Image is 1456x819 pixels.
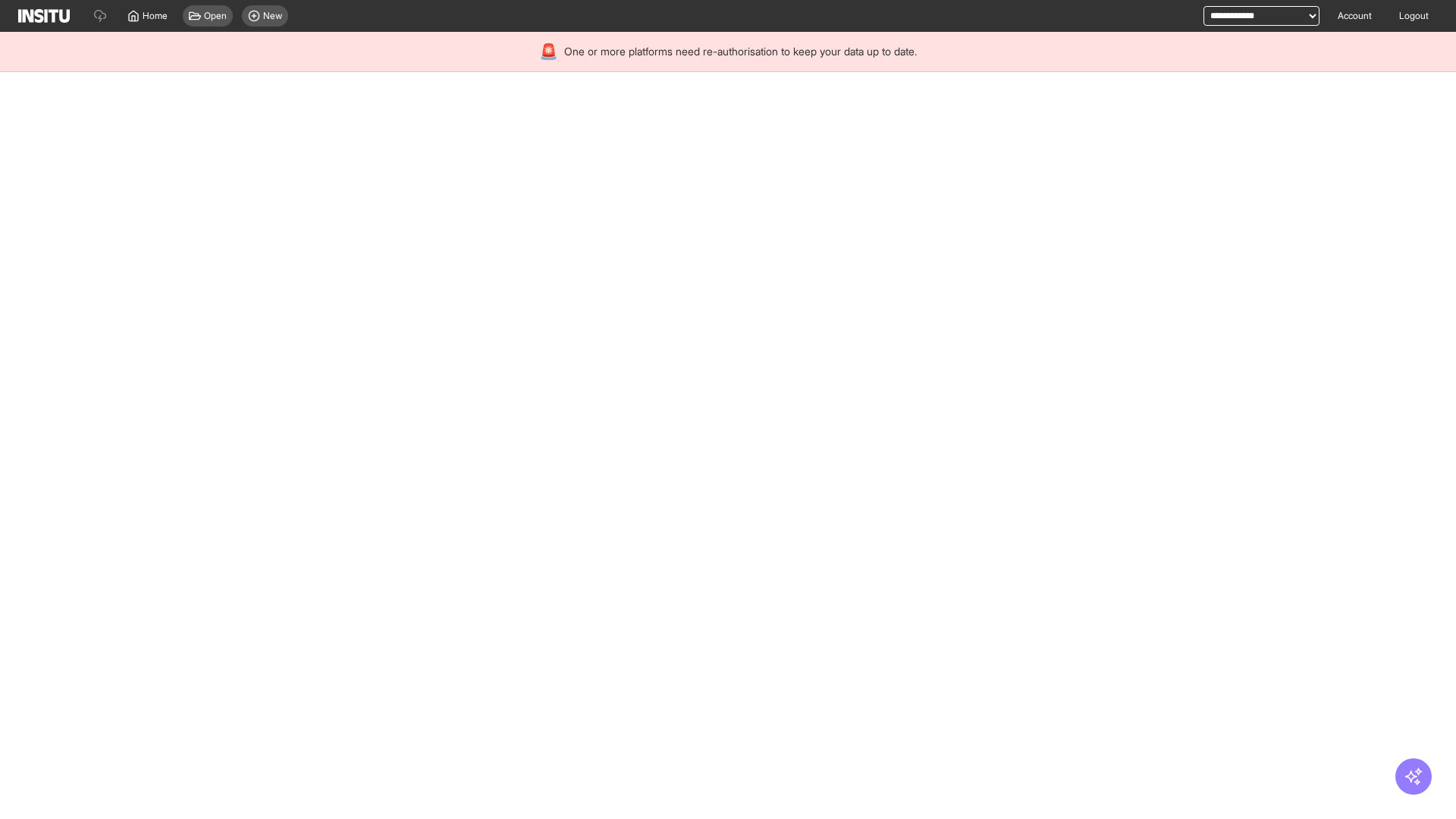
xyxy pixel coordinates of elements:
[263,10,282,22] span: New
[539,41,558,62] div: 🚨
[564,44,917,59] span: One or more platforms need re-authorisation to keep your data up to date.
[18,9,70,23] img: Logo
[204,10,227,22] span: Open
[143,10,168,22] span: Home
